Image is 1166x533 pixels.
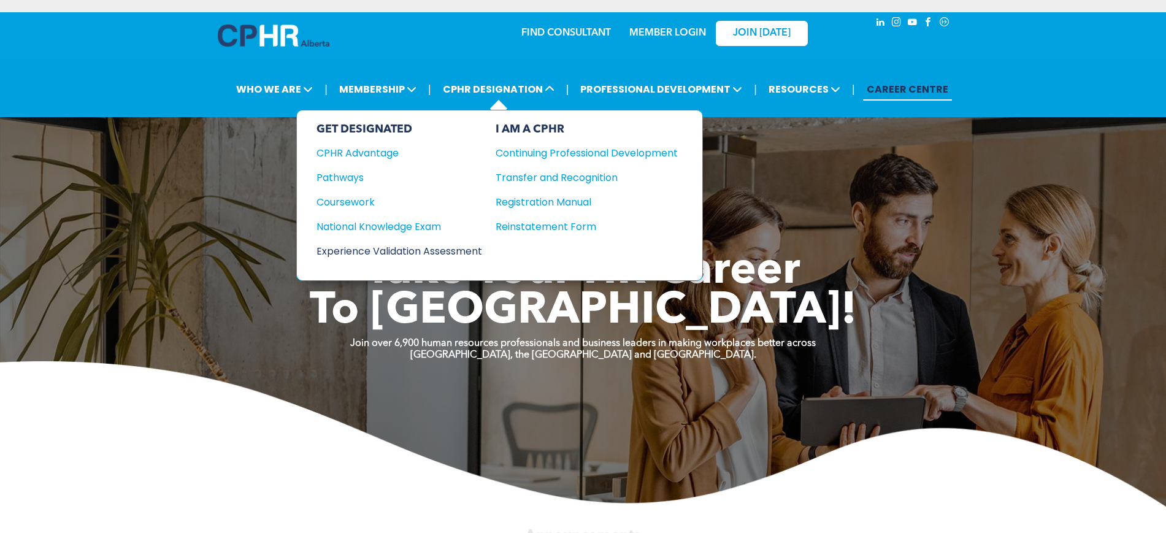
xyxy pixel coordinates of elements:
[410,350,756,360] strong: [GEOGRAPHIC_DATA], the [GEOGRAPHIC_DATA] and [GEOGRAPHIC_DATA].
[316,219,466,234] div: National Knowledge Exam
[316,243,482,259] a: Experience Validation Assessment
[496,194,678,210] a: Registration Manual
[316,170,466,185] div: Pathways
[938,15,951,32] a: Social network
[496,170,659,185] div: Transfer and Recognition
[890,15,903,32] a: instagram
[852,77,855,102] li: |
[316,194,482,210] a: Coursework
[577,78,746,101] span: PROFESSIONAL DEVELOPMENT
[316,145,482,161] a: CPHR Advantage
[218,25,329,47] img: A blue and white logo for cp alberta
[428,77,431,102] li: |
[566,77,569,102] li: |
[310,290,857,334] span: To [GEOGRAPHIC_DATA]!
[874,15,888,32] a: linkedin
[521,28,611,38] a: FIND CONSULTANT
[316,219,482,234] a: National Knowledge Exam
[754,77,757,102] li: |
[316,145,466,161] div: CPHR Advantage
[496,219,659,234] div: Reinstatement Form
[496,145,678,161] a: Continuing Professional Development
[324,77,328,102] li: |
[863,78,952,101] a: CAREER CENTRE
[336,78,420,101] span: MEMBERSHIP
[716,21,808,46] a: JOIN [DATE]
[922,15,935,32] a: facebook
[439,78,558,101] span: CPHR DESIGNATION
[906,15,919,32] a: youtube
[316,170,482,185] a: Pathways
[496,194,659,210] div: Registration Manual
[765,78,844,101] span: RESOURCES
[232,78,316,101] span: WHO WE ARE
[733,28,791,39] span: JOIN [DATE]
[316,123,482,136] div: GET DESIGNATED
[496,170,678,185] a: Transfer and Recognition
[629,28,706,38] a: MEMBER LOGIN
[496,145,659,161] div: Continuing Professional Development
[316,243,466,259] div: Experience Validation Assessment
[496,219,678,234] a: Reinstatement Form
[496,123,678,136] div: I AM A CPHR
[350,339,816,348] strong: Join over 6,900 human resources professionals and business leaders in making workplaces better ac...
[316,194,466,210] div: Coursework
